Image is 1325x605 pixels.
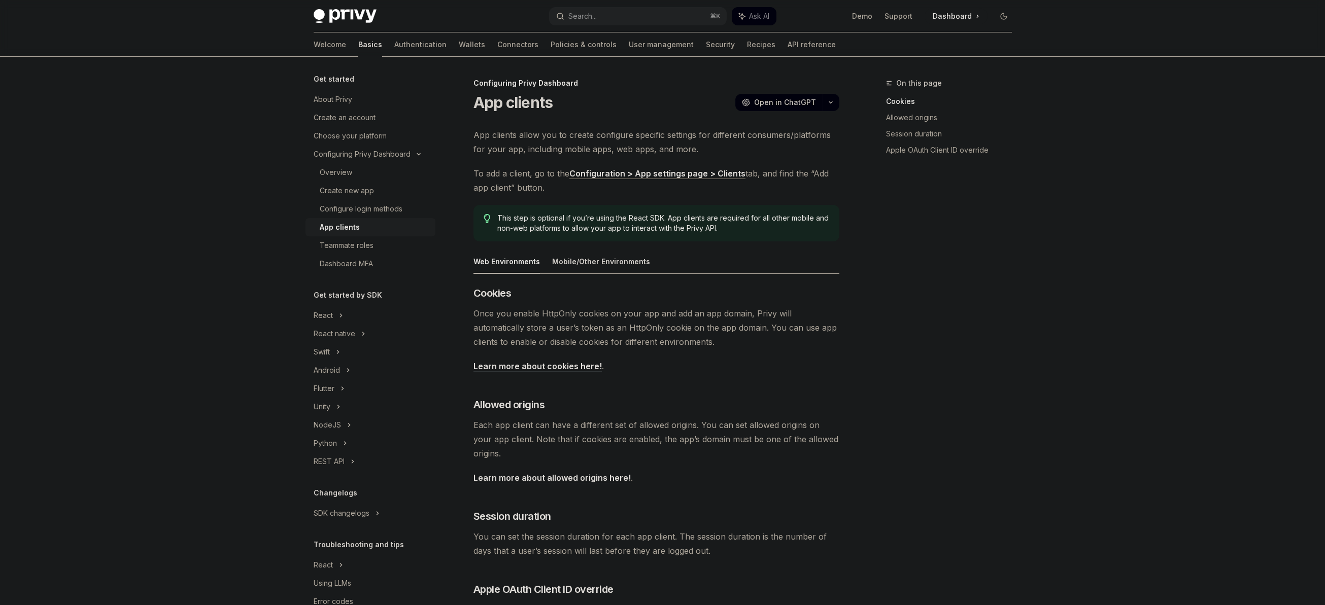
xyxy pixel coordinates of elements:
[473,509,551,523] span: Session duration
[551,32,617,57] a: Policies & controls
[320,258,373,270] div: Dashboard MFA
[886,142,1020,158] a: Apple OAuth Client ID override
[896,77,942,89] span: On this page
[886,93,1020,110] a: Cookies
[314,437,337,449] div: Python
[497,213,829,233] span: This step is optional if you’re using the React SDK. App clients are required for all other mobil...
[320,185,374,197] div: Create new app
[314,455,345,468] div: REST API
[305,90,435,109] a: About Privy
[314,328,355,340] div: React native
[706,32,735,57] a: Security
[732,7,776,25] button: Ask AI
[358,32,382,57] a: Basics
[305,236,435,255] a: Teammate roles
[754,97,816,108] span: Open in ChatGPT
[473,361,602,372] a: Learn more about cookies here!
[886,126,1020,142] a: Session duration
[996,8,1012,24] button: Toggle dark mode
[549,7,727,25] button: Search...⌘K
[314,364,340,376] div: Android
[552,250,650,273] button: Mobile/Other Environments
[314,559,333,571] div: React
[314,487,357,499] h5: Changelogs
[314,382,334,395] div: Flutter
[314,73,354,85] h5: Get started
[569,168,745,179] a: Configuration > App settings page > Clients
[314,419,341,431] div: NodeJS
[314,289,382,301] h5: Get started by SDK
[320,166,352,179] div: Overview
[473,359,839,373] span: .
[749,11,769,21] span: Ask AI
[852,11,872,21] a: Demo
[314,577,351,589] div: Using LLMs
[568,10,597,22] div: Search...
[473,166,839,195] span: To add a client, go to the tab, and find the “Add app client” button.
[305,218,435,236] a: App clients
[459,32,485,57] a: Wallets
[473,250,540,273] button: Web Environments
[710,12,721,20] span: ⌘ K
[473,582,614,596] span: Apple OAuth Client ID override
[473,471,839,485] span: .
[497,32,538,57] a: Connectors
[305,127,435,145] a: Choose your platform
[314,309,333,322] div: React
[473,473,631,483] a: Learn more about allowed origins here!
[473,529,839,558] span: You can set the session duration for each app client. The session duration is the number of days ...
[484,214,491,223] svg: Tip
[788,32,836,57] a: API reference
[925,8,988,24] a: Dashboard
[305,255,435,273] a: Dashboard MFA
[473,78,839,88] div: Configuring Privy Dashboard
[314,93,352,105] div: About Privy
[320,203,402,215] div: Configure login methods
[747,32,775,57] a: Recipes
[314,32,346,57] a: Welcome
[314,539,404,551] h5: Troubleshooting and tips
[314,9,377,23] img: dark logo
[473,306,839,349] span: Once you enable HttpOnly cookies on your app and add an app domain, Privy will automatically stor...
[473,398,545,412] span: Allowed origins
[735,94,822,111] button: Open in ChatGPT
[314,507,369,519] div: SDK changelogs
[394,32,447,57] a: Authentication
[314,401,330,413] div: Unity
[305,109,435,127] a: Create an account
[305,574,435,592] a: Using LLMs
[314,148,411,160] div: Configuring Privy Dashboard
[933,11,972,21] span: Dashboard
[320,239,373,252] div: Teammate roles
[473,418,839,460] span: Each app client can have a different set of allowed origins. You can set allowed origins on your ...
[305,163,435,182] a: Overview
[473,128,839,156] span: App clients allow you to create configure specific settings for different consumers/platforms for...
[629,32,694,57] a: User management
[473,286,512,300] span: Cookies
[314,112,376,124] div: Create an account
[305,200,435,218] a: Configure login methods
[305,182,435,200] a: Create new app
[314,130,387,142] div: Choose your platform
[886,110,1020,126] a: Allowed origins
[314,346,330,358] div: Swift
[473,93,553,112] h1: App clients
[320,221,360,233] div: App clients
[885,11,912,21] a: Support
